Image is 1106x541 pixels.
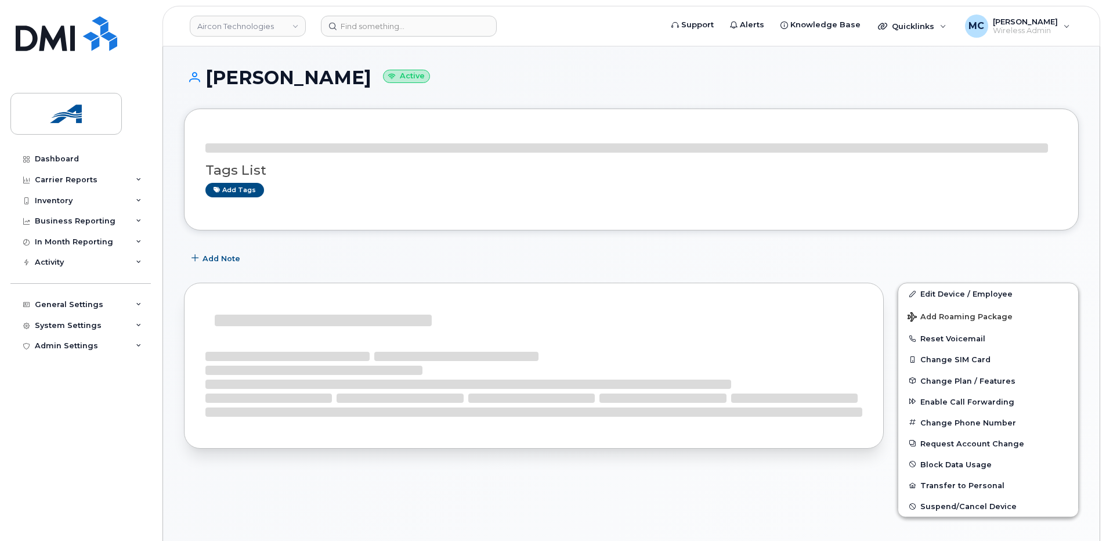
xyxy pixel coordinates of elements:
[920,502,1017,511] span: Suspend/Cancel Device
[920,397,1014,406] span: Enable Call Forwarding
[898,454,1078,475] button: Block Data Usage
[898,349,1078,370] button: Change SIM Card
[908,312,1013,323] span: Add Roaming Package
[898,475,1078,496] button: Transfer to Personal
[203,253,240,264] span: Add Note
[898,328,1078,349] button: Reset Voicemail
[383,70,430,83] small: Active
[898,283,1078,304] a: Edit Device / Employee
[184,248,250,269] button: Add Note
[205,163,1057,178] h3: Tags List
[184,67,1079,88] h1: [PERSON_NAME]
[205,183,264,197] a: Add tags
[898,370,1078,391] button: Change Plan / Features
[920,376,1015,385] span: Change Plan / Features
[898,496,1078,517] button: Suspend/Cancel Device
[898,391,1078,412] button: Enable Call Forwarding
[898,412,1078,433] button: Change Phone Number
[898,433,1078,454] button: Request Account Change
[898,304,1078,328] button: Add Roaming Package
